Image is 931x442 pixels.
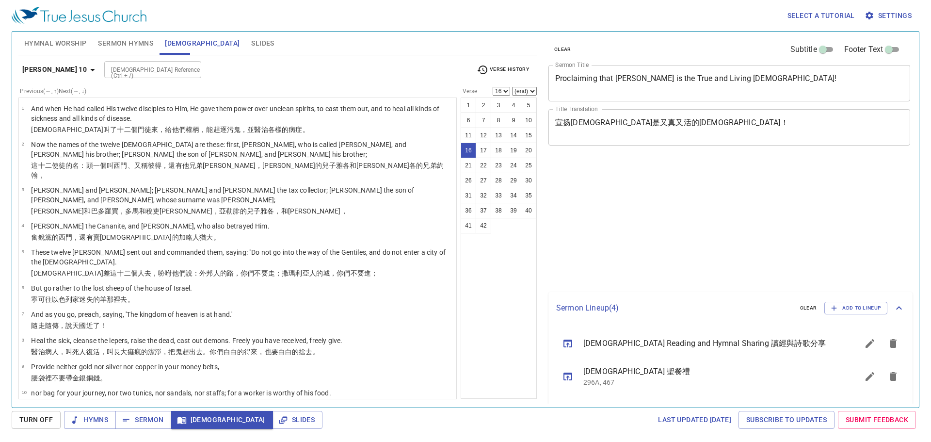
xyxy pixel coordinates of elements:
[20,88,86,94] label: Previous (←, ↑) Next (→, ↓)
[521,113,536,128] button: 10
[12,7,146,24] img: True Jesus Church
[289,126,309,133] wg3956: 病
[491,128,506,143] button: 13
[867,10,912,22] span: Settings
[371,269,378,277] wg1525: ；
[251,37,274,49] span: Slides
[506,158,521,173] button: 24
[506,143,521,158] button: 19
[172,269,378,277] wg3853: 他們
[31,162,444,179] wg3004: 彼得
[554,45,571,54] span: clear
[31,162,444,179] wg1427: 使徒
[476,218,491,233] button: 42
[784,7,859,25] button: Select a tutorial
[234,126,309,133] wg169: 鬼
[268,126,309,133] wg2323: 各樣的
[31,362,219,372] p: Provide neither gold nor silver nor copper in your money belts,
[461,173,476,188] button: 26
[117,126,309,133] wg4341: 十二個
[72,295,134,303] wg2474: 家
[172,126,309,133] wg1325: 他們
[555,118,903,136] textarea: 宣扬[DEMOGRAPHIC_DATA]是又真又活的[DEMOGRAPHIC_DATA]！
[260,207,348,215] wg3588: 雅各
[476,98,491,113] button: 2
[364,269,378,277] wg3361: 進
[151,269,378,277] wg649: ，吩咐
[31,247,453,267] p: These twelve [PERSON_NAME] sent out and commanded them, saying: "Do not go into the way of the Ge...
[31,321,232,330] p: 隨走
[476,113,491,128] button: 7
[100,233,220,241] wg3860: [DEMOGRAPHIC_DATA]的加略人
[545,156,839,288] iframe: from-child
[21,141,24,147] span: 2
[330,269,378,277] wg4172: ，你們不要
[521,128,536,143] button: 15
[38,171,45,179] wg2491: ，
[521,158,536,173] button: 25
[52,295,134,303] wg4314: 以色列
[146,207,348,215] wg2532: 稅吏
[31,268,453,278] p: [DEMOGRAPHIC_DATA]
[476,143,491,158] button: 17
[341,207,348,215] wg2280: ，
[299,348,319,356] wg1432: 捨去
[800,304,817,312] span: clear
[98,37,153,49] span: Sermon Hymns
[738,411,835,429] a: Subscribe to Updates
[212,207,348,215] wg3156: ，亞勒腓
[52,374,107,382] wg1519: 不要
[31,373,219,383] p: 腰袋
[521,188,536,203] button: 35
[12,411,61,429] button: Turn Off
[31,162,444,179] wg3686: ：頭一個
[21,285,24,290] span: 6
[521,173,536,188] button: 30
[654,411,735,429] a: Last updated [DATE]
[213,233,220,241] wg2455: 。
[84,207,347,215] wg5376: 和
[45,322,107,329] wg4198: 隨傳
[548,44,577,55] button: clear
[787,10,855,22] span: Select a tutorial
[273,411,322,429] button: Slides
[31,295,192,304] p: 寧可
[24,37,87,49] span: Hymnal Worship
[476,203,491,218] button: 37
[91,207,348,215] wg2532: 巴多羅買
[72,374,107,382] wg2932: 金
[658,414,731,426] span: Last updated [DATE]
[31,185,453,205] p: [PERSON_NAME] and [PERSON_NAME]; [PERSON_NAME] and [PERSON_NAME] the tax collector; [PERSON_NAME]...
[491,203,506,218] button: 38
[107,64,182,75] input: Type Bible Reference
[521,143,536,158] button: 20
[65,374,107,382] wg3361: 帶
[193,269,378,277] wg3004: ：外邦人
[746,414,827,426] span: Subscribe to Updates
[31,388,331,398] p: nor bag for your journey, nor two tunics, nor sandals, nor staffs; for a worker is worthy of his ...
[79,374,107,382] wg5557: 銀
[59,322,107,329] wg2784: ，說
[506,173,521,188] button: 29
[31,162,444,179] wg4413: 叫西門
[31,162,444,179] wg4613: 、又稱
[274,207,347,215] wg2385: ，和
[244,348,320,356] wg1432: 得來
[160,207,348,215] wg5057: [PERSON_NAME]
[313,348,320,356] wg1325: 。
[295,126,309,133] wg3554: 症
[31,336,342,345] p: Heal the sick, cleanse the lepers, raise the dead, cast out demons. Freely you have received, fre...
[844,44,883,55] span: Footer Text
[203,348,320,356] wg1544: 。你們白白的
[548,292,913,324] div: Sermon Lineup(4)clearAdd to Lineup
[506,203,521,218] button: 39
[583,377,835,387] p: 296A, 467
[21,311,24,316] span: 7
[491,98,506,113] button: 3
[165,37,240,49] span: [DEMOGRAPHIC_DATA]
[18,61,102,79] button: [PERSON_NAME] 10
[21,249,24,254] span: 5
[461,113,476,128] button: 6
[227,126,309,133] wg1544: 污
[21,337,24,343] span: 8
